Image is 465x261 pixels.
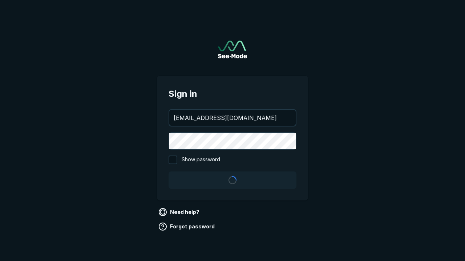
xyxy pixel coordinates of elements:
a: Go to sign in [218,41,247,58]
input: your@email.com [169,110,296,126]
span: Sign in [169,87,296,100]
img: See-Mode Logo [218,41,247,58]
a: Need help? [157,206,202,218]
a: Forgot password [157,221,218,232]
span: Show password [182,156,220,164]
